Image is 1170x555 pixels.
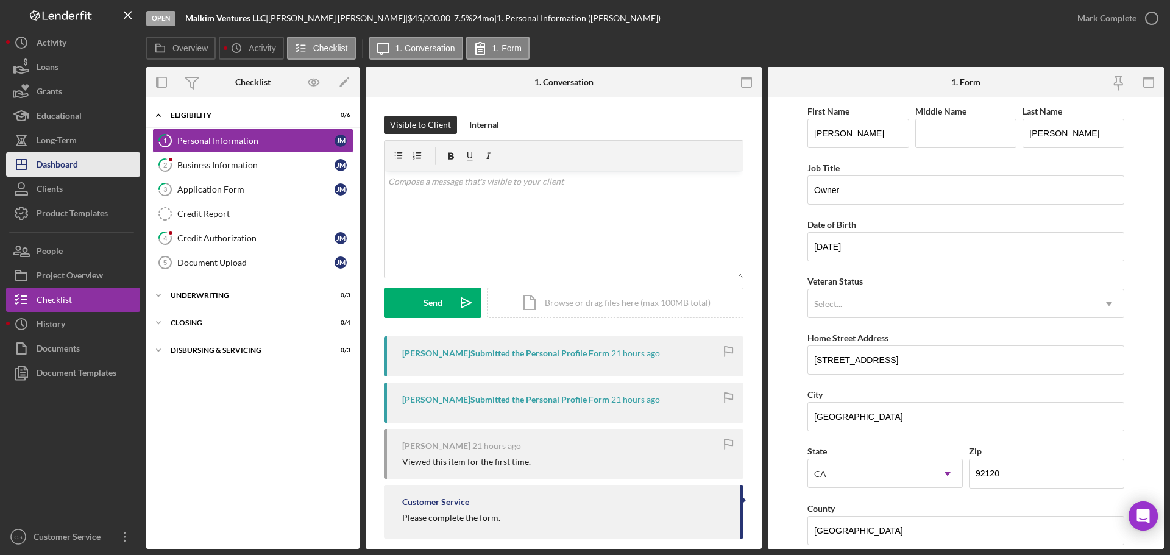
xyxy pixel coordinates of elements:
[6,288,140,312] button: Checklist
[6,30,140,55] button: Activity
[402,457,531,467] div: Viewed this item for the first time.
[30,525,110,552] div: Customer Service
[6,239,140,263] button: People
[37,152,78,180] div: Dashboard
[402,497,469,507] div: Customer Service
[472,441,521,451] time: 2025-08-13 02:18
[472,13,494,23] div: 24 mo
[807,333,888,343] label: Home Street Address
[152,250,353,275] a: 5Document UploadJM
[6,201,140,225] a: Product Templates
[177,160,335,170] div: Business Information
[177,185,335,194] div: Application Form
[814,469,826,479] div: CA
[6,152,140,177] button: Dashboard
[249,43,275,53] label: Activity
[37,312,65,339] div: History
[466,37,530,60] button: 1. Form
[6,177,140,201] button: Clients
[454,13,472,23] div: 7.5 %
[163,185,167,193] tspan: 3
[402,395,609,405] div: [PERSON_NAME] Submitted the Personal Profile Form
[492,43,522,53] label: 1. Form
[424,288,442,318] div: Send
[146,37,216,60] button: Overview
[611,348,660,358] time: 2025-08-13 02:22
[171,111,320,119] div: Eligibility
[6,55,140,79] button: Loans
[395,43,455,53] label: 1. Conversation
[37,263,103,291] div: Project Overview
[163,259,167,266] tspan: 5
[177,136,335,146] div: Personal Information
[335,232,347,244] div: J M
[6,361,140,385] button: Document Templates
[1065,6,1164,30] button: Mark Complete
[171,347,320,354] div: Disbursing & Servicing
[152,202,353,226] a: Credit Report
[807,389,823,400] label: City
[951,77,980,87] div: 1. Form
[969,446,982,456] label: Zip
[335,159,347,171] div: J M
[287,37,356,60] button: Checklist
[494,13,661,23] div: | 1. Personal Information ([PERSON_NAME])
[469,116,499,134] div: Internal
[268,13,408,23] div: [PERSON_NAME] [PERSON_NAME] |
[177,233,335,243] div: Credit Authorization
[6,336,140,361] button: Documents
[171,292,320,299] div: Underwriting
[1077,6,1136,30] div: Mark Complete
[807,106,849,116] label: First Name
[328,347,350,354] div: 0 / 3
[814,299,842,309] div: Select...
[37,30,66,58] div: Activity
[37,336,80,364] div: Documents
[6,79,140,104] button: Grants
[163,234,168,242] tspan: 4
[313,43,348,53] label: Checklist
[37,201,108,228] div: Product Templates
[185,13,268,23] div: |
[219,37,283,60] button: Activity
[37,128,77,155] div: Long-Term
[335,135,347,147] div: J M
[6,312,140,336] a: History
[37,177,63,204] div: Clients
[152,129,353,153] a: 1Personal InformationJM
[177,209,353,219] div: Credit Report
[402,348,609,358] div: [PERSON_NAME] Submitted the Personal Profile Form
[37,239,63,266] div: People
[6,128,140,152] button: Long-Term
[408,13,454,23] div: $45,000.00
[152,153,353,177] a: 2Business InformationJM
[384,288,481,318] button: Send
[1023,106,1062,116] label: Last Name
[14,534,22,540] text: CS
[463,116,505,134] button: Internal
[152,226,353,250] a: 4Credit AuthorizationJM
[177,258,335,267] div: Document Upload
[37,361,116,388] div: Document Templates
[335,183,347,196] div: J M
[6,525,140,549] button: CSCustomer Service
[163,136,167,144] tspan: 1
[807,219,856,230] label: Date of Birth
[163,161,167,169] tspan: 2
[172,43,208,53] label: Overview
[611,395,660,405] time: 2025-08-13 02:19
[37,104,82,131] div: Educational
[6,104,140,128] a: Educational
[390,116,451,134] div: Visible to Client
[6,263,140,288] button: Project Overview
[402,513,500,523] div: Please complete the form.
